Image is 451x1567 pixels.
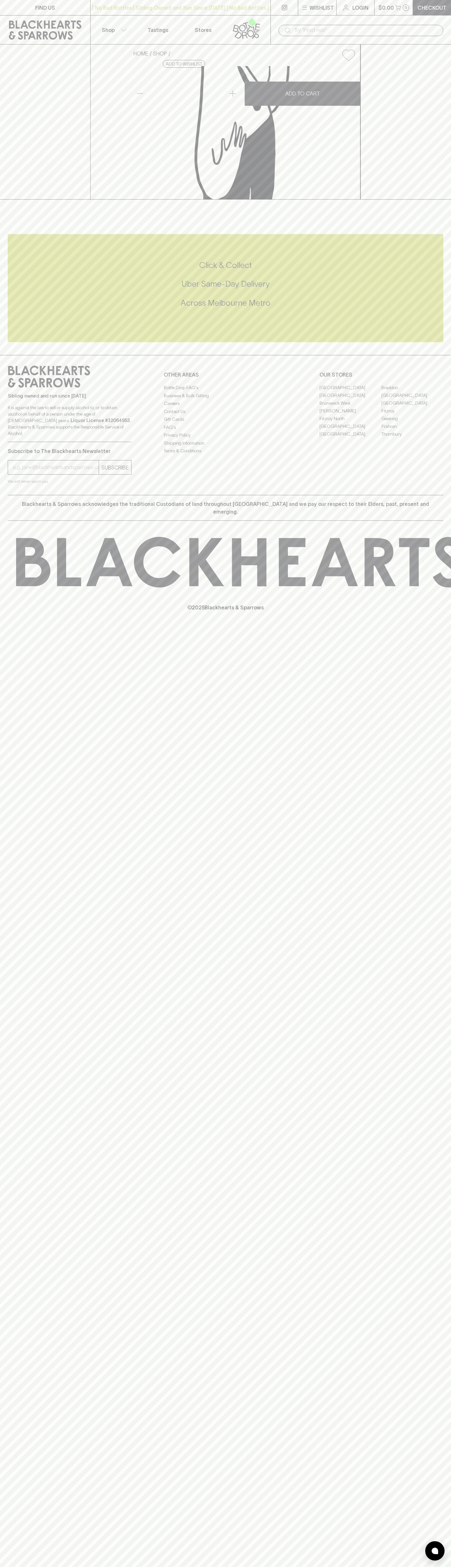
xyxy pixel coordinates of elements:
a: [GEOGRAPHIC_DATA] [319,430,381,438]
a: [GEOGRAPHIC_DATA] [319,422,381,430]
p: Subscribe to The Blackhearts Newsletter [8,447,132,455]
button: Add to wishlist [163,60,205,68]
a: [PERSON_NAME] [319,407,381,415]
a: Geelong [381,415,443,422]
a: Tastings [135,15,181,44]
p: FIND US [35,4,55,12]
p: It is against the law to sell or supply alcohol to, or to obtain alcohol on behalf of a person un... [8,404,132,437]
img: bubble-icon [432,1548,438,1554]
button: Shop [91,15,136,44]
p: Tastings [148,26,168,34]
a: SHOP [153,51,167,56]
p: 0 [405,6,407,9]
p: Stores [195,26,211,34]
input: e.g. jane@blackheartsandsparrows.com.au [13,462,99,473]
a: Shipping Information [164,439,288,447]
img: Japanese Jigger Stainless 15 / 30ml [128,66,360,199]
a: Business & Bulk Gifting [164,392,288,399]
a: Privacy Policy [164,431,288,439]
a: Fitzroy North [319,415,381,422]
p: OTHER AREAS [164,371,288,379]
p: Wishlist [309,4,334,12]
p: SUBSCRIBE [102,464,129,471]
p: Login [352,4,368,12]
a: Braddon [381,384,443,391]
a: [GEOGRAPHIC_DATA] [381,391,443,399]
a: Prahran [381,422,443,430]
h5: Uber Same-Day Delivery [8,279,443,289]
a: [GEOGRAPHIC_DATA] [319,391,381,399]
a: Fitzroy [381,407,443,415]
h5: Click & Collect [8,260,443,271]
a: Stores [181,15,226,44]
a: Gift Cards [164,416,288,423]
p: Sibling owned and run since [DATE] [8,393,132,399]
strong: Liquor License #32064953 [71,418,130,423]
p: $0.00 [378,4,394,12]
a: Contact Us [164,408,288,415]
a: Thornbury [381,430,443,438]
p: Shop [102,26,115,34]
a: [GEOGRAPHIC_DATA] [319,384,381,391]
p: We will never spam you [8,478,132,485]
div: Call to action block [8,234,443,342]
a: FAQ's [164,423,288,431]
a: Careers [164,400,288,408]
a: [GEOGRAPHIC_DATA] [381,399,443,407]
a: HOME [133,51,148,56]
p: Blackhearts & Sparrows acknowledges the traditional Custodians of land throughout [GEOGRAPHIC_DAT... [13,500,438,516]
button: Add to wishlist [340,47,358,64]
button: ADD TO CART [245,82,360,106]
p: ADD TO CART [285,90,320,97]
a: Bottle Drop FAQ's [164,384,288,392]
button: SUBSCRIBE [99,460,131,474]
input: Try "Pinot noir" [294,25,438,35]
h5: Across Melbourne Metro [8,298,443,308]
a: Terms & Conditions [164,447,288,455]
p: OUR STORES [319,371,443,379]
p: Checkout [417,4,446,12]
a: Brunswick West [319,399,381,407]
